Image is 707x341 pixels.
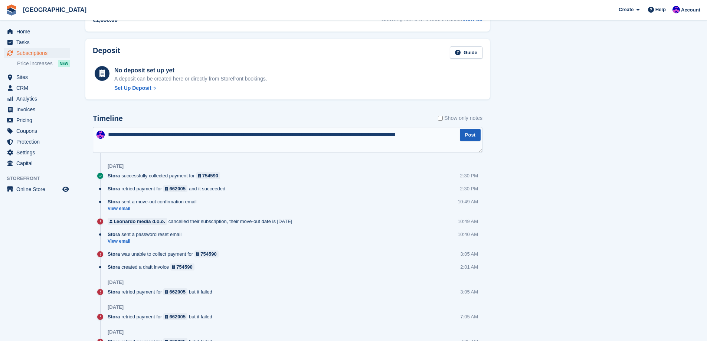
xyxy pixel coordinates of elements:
a: 662005 [163,313,187,320]
div: Set Up Deposit [114,84,151,92]
span: CRM [16,83,61,93]
a: Preview store [61,185,70,194]
a: menu [4,158,70,168]
div: Leonardo media d.o.o. [114,218,165,225]
span: Subscriptions [16,48,61,58]
div: 10:49 AM [458,198,478,205]
span: Stora [108,288,120,295]
div: 3:05 AM [460,288,478,295]
h2: Deposit [93,46,120,59]
span: Capital [16,158,61,168]
span: Protection [16,137,61,147]
span: Tasks [16,37,61,47]
a: menu [4,104,70,115]
div: [DATE] [108,163,124,169]
a: menu [4,147,70,158]
label: Show only notes [438,114,482,122]
span: Stora [108,172,120,179]
span: Stora [108,250,120,258]
div: cancelled their subscription, their move-out date is [DATE] [108,218,296,225]
a: menu [4,72,70,82]
span: Online Store [16,184,61,194]
a: menu [4,26,70,37]
span: Analytics [16,94,61,104]
span: Stora [108,231,120,238]
a: 662005 [163,288,187,295]
a: 754590 [170,263,194,270]
a: menu [4,94,70,104]
a: View email [108,206,200,212]
img: Ivan Gačić [96,131,105,139]
p: A deposit can be created here or directly from Storefront bookings. [114,75,267,83]
div: retried payment for and it succeeded [108,185,229,192]
span: Storefront [7,175,74,182]
a: Leonardo media d.o.o. [108,218,167,225]
div: 662005 [170,185,186,192]
div: €1,890.00 [93,16,130,24]
span: Stora [108,263,120,270]
div: No deposit set up yet [114,66,267,75]
div: 10:40 AM [458,231,478,238]
a: [GEOGRAPHIC_DATA] [20,4,89,16]
a: menu [4,37,70,47]
div: retried payment for but it failed [108,313,216,320]
div: 754590 [200,250,216,258]
span: Help [655,6,666,13]
a: menu [4,115,70,125]
h2: Timeline [93,114,123,123]
div: 7:05 AM [460,313,478,320]
span: Stora [108,185,120,192]
div: 662005 [170,313,186,320]
a: Price increases NEW [17,59,70,68]
div: 754590 [202,172,218,179]
div: [DATE] [108,279,124,285]
img: stora-icon-8386f47178a22dfd0bd8f6a31ec36ba5ce8667c1dd55bd0f319d3a0aa187defe.svg [6,4,17,16]
div: [DATE] [108,329,124,335]
span: Pricing [16,115,61,125]
div: successfully collected payment for [108,172,224,179]
a: menu [4,184,70,194]
a: menu [4,83,70,93]
a: View email [108,238,185,245]
button: Post [460,129,481,141]
span: Home [16,26,61,37]
div: 10:49 AM [458,218,478,225]
a: 662005 [163,185,187,192]
span: Stora [108,198,120,205]
span: Invoices [16,104,61,115]
a: 754590 [196,172,220,179]
div: 754590 [176,263,192,270]
a: menu [4,126,70,136]
div: [DATE] [108,304,124,310]
span: Coupons [16,126,61,136]
div: created a draft invoice [108,263,198,270]
span: Account [681,6,700,14]
span: Stora [108,313,120,320]
div: 2:30 PM [460,172,478,179]
a: Guide [450,46,482,59]
div: 662005 [170,288,186,295]
a: Set Up Deposit [114,84,267,92]
span: Settings [16,147,61,158]
span: Sites [16,72,61,82]
div: 3:05 AM [460,250,478,258]
span: Price increases [17,60,53,67]
div: NEW [58,60,70,67]
a: View all [462,16,482,22]
div: was unable to collect payment for [108,250,222,258]
a: menu [4,137,70,147]
img: Ivan Gačić [672,6,680,13]
a: menu [4,48,70,58]
div: retried payment for but it failed [108,288,216,295]
a: 754590 [194,250,219,258]
div: 2:01 AM [460,263,478,270]
div: sent a move-out confirmation email [108,198,200,205]
input: Show only notes [438,114,443,122]
div: 2:30 PM [460,185,478,192]
div: sent a password reset email [108,231,185,238]
span: Create [619,6,634,13]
